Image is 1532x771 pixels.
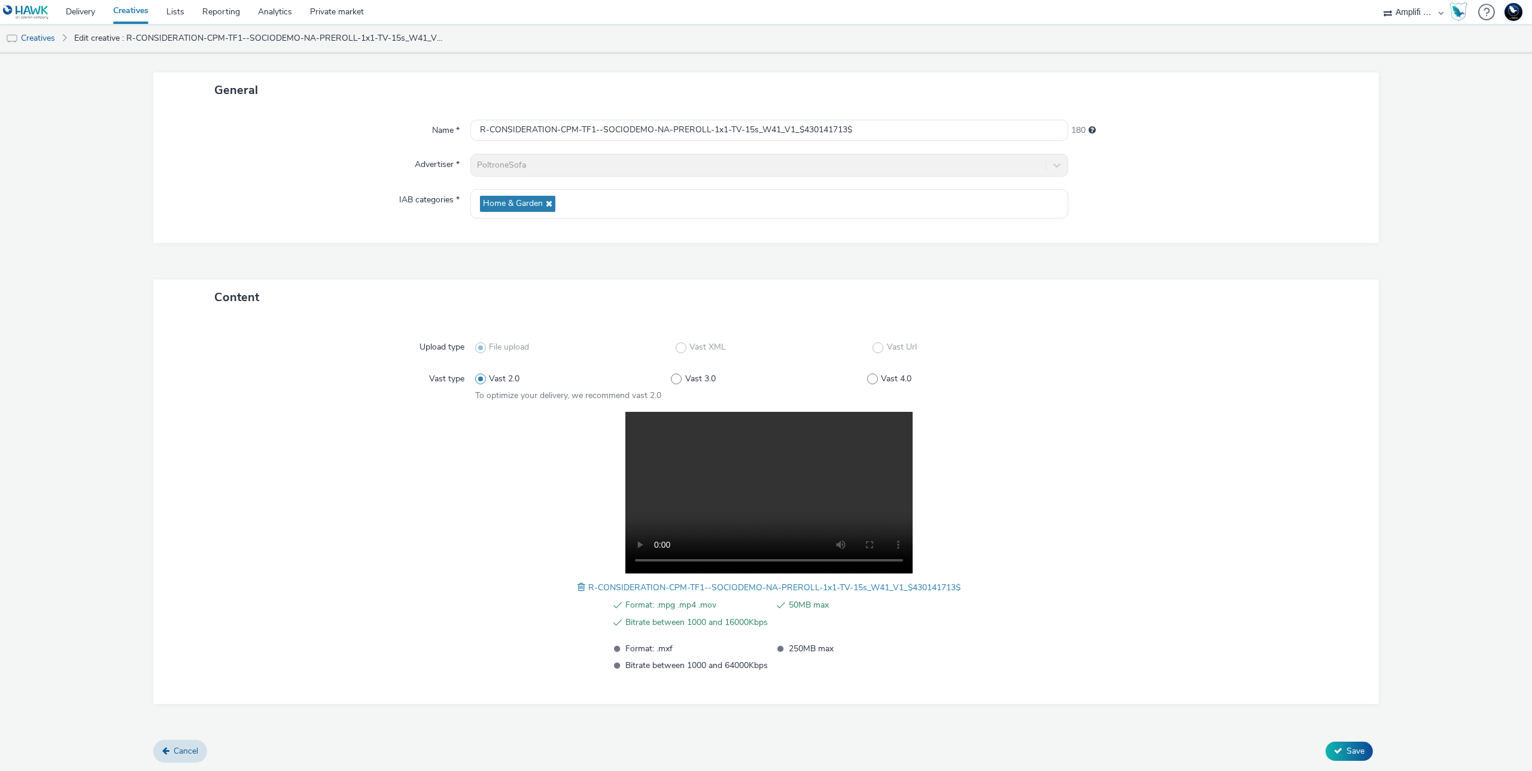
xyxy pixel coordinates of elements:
[68,24,451,53] a: Edit creative : R-CONSIDERATION-CPM-TF1--SOCIODEMO-NA-PREROLL-1x1-TV-15s_W41_V1_$430141713$
[588,582,960,593] span: R-CONSIDERATION-CPM-TF1--SOCIODEMO-NA-PREROLL-1x1-TV-15s_W41_V1_$430141713$
[625,658,768,672] span: Bitrate between 1000 and 64000Kbps
[489,341,529,353] span: File upload
[153,740,207,763] a: Cancel
[1449,2,1472,22] a: Hawk Academy
[625,598,768,612] span: Format: .mpg .mp4 .mov
[625,642,768,655] span: Format: .mxf
[1089,125,1096,136] div: Maximum 255 characters
[887,341,917,353] span: Vast Url
[427,120,464,136] label: Name *
[1449,2,1467,22] img: Hawk Academy
[1346,745,1364,757] span: Save
[1504,3,1522,21] img: Support Hawk
[789,642,931,655] span: 250MB max
[881,373,911,385] span: Vast 4.0
[415,336,469,353] label: Upload type
[625,615,768,630] span: Bitrate between 1000 and 16000Kbps
[685,373,716,385] span: Vast 3.0
[214,82,258,98] span: General
[475,390,661,401] span: To optimize your delivery, we recommend vast 2.0
[394,189,464,206] label: IAB categories *
[214,289,259,305] span: Content
[470,120,1068,141] input: Name
[1071,125,1086,136] span: 180
[424,368,469,385] label: Vast type
[489,373,519,385] span: Vast 2.0
[410,154,464,171] label: Advertiser *
[789,598,931,612] span: 50MB max
[689,341,726,353] span: Vast XML
[483,199,543,209] span: Home & Garden
[1326,742,1373,761] button: Save
[6,33,18,45] img: tv
[3,5,49,20] img: undefined Logo
[174,745,198,757] span: Cancel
